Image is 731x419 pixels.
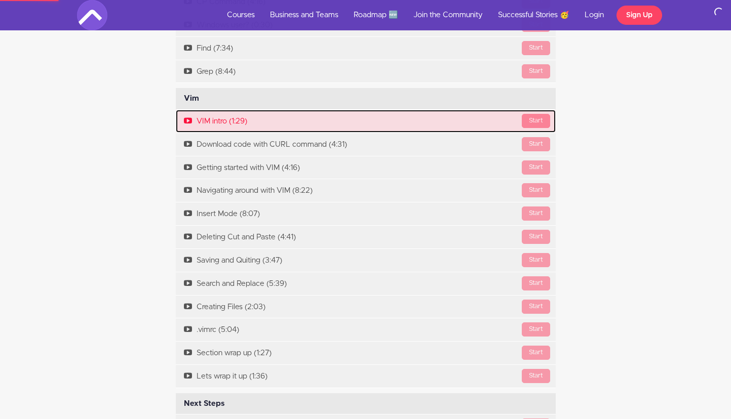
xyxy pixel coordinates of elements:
[522,114,550,128] div: Start
[522,300,550,314] div: Start
[176,179,556,202] a: StartNavigating around with VIM (8:22)
[522,322,550,337] div: Start
[176,249,556,272] a: StartSaving and Quiting (3:47)
[176,156,556,179] a: StartGetting started with VIM (4:16)
[522,369,550,383] div: Start
[522,346,550,360] div: Start
[522,206,550,221] div: Start
[522,64,550,78] div: Start
[522,41,550,55] div: Start
[522,253,550,267] div: Start
[617,6,662,25] a: Sign Up
[522,276,550,290] div: Start
[176,37,556,60] a: StartFind (7:34)
[176,88,556,109] div: Vim
[522,230,550,244] div: Start
[176,226,556,248] a: StartDeleting Cut and Paste (4:41)
[176,318,556,341] a: Start.vimrc (5:04)
[176,202,556,225] a: StartInsert Mode (8:07)
[176,393,556,414] div: Next Steps
[522,160,550,175] div: Start
[176,272,556,295] a: StartSearch and Replace (5:39)
[176,365,556,388] a: StartLets wrap it up (1:36)
[522,183,550,197] div: Start
[176,133,556,156] a: StartDownload code with CURL command (4:31)
[176,110,556,133] a: StartVIM intro (1:29)
[176,342,556,364] a: StartSection wrap up (1:27)
[176,60,556,83] a: StartGrep (8:44)
[522,137,550,151] div: Start
[176,296,556,318] a: StartCreating Files (2:03)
